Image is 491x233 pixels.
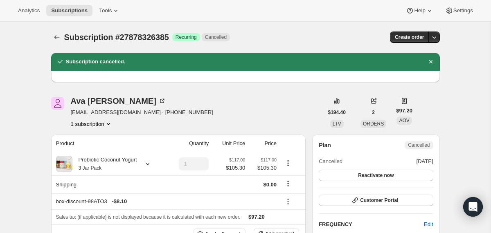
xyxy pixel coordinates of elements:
span: Analytics [18,7,40,14]
div: Ava [PERSON_NAME] [71,97,166,105]
span: Help [414,7,425,14]
span: $194.40 [328,109,346,116]
span: $97.20 [396,107,412,115]
span: Create order [395,34,424,40]
button: Tools [94,5,125,16]
h2: Plan [319,141,331,149]
button: $194.40 [323,107,351,118]
span: Recurring [176,34,197,40]
img: product img [56,156,72,172]
span: $105.30 [226,164,245,172]
span: Subscription #27878326385 [64,33,169,42]
h2: FREQUENCY [319,220,424,229]
button: Subscriptions [46,5,92,16]
span: 2 [372,109,375,116]
th: Shipping [51,175,166,193]
button: Product actions [282,159,295,168]
span: LTV [333,121,341,127]
span: Cancelled [319,157,342,166]
span: Settings [453,7,473,14]
small: $117.00 [229,157,245,162]
span: Cancelled [408,142,430,148]
span: $105.30 [250,164,277,172]
button: Settings [440,5,478,16]
span: Edit [424,220,433,229]
small: 3 Jar Pack [79,165,102,171]
button: Subscriptions [51,31,63,43]
h2: Subscription cancelled. [66,58,126,66]
span: Reactivate now [358,172,394,179]
button: Dismiss notification [425,56,437,67]
button: Shipping actions [282,179,295,188]
button: 2 [367,107,380,118]
button: Product actions [71,120,113,128]
small: $117.00 [261,157,277,162]
div: Probiotic Coconut Yogurt [72,156,137,172]
span: AOV [399,118,409,123]
span: $97.20 [248,214,265,220]
div: box-discount-98ATO3 [56,197,277,206]
th: Unit Price [211,134,248,152]
th: Quantity [166,134,212,152]
th: Price [248,134,279,152]
span: Tools [99,7,112,14]
span: - $8.10 [112,197,127,206]
div: Open Intercom Messenger [463,197,483,217]
button: Create order [390,31,429,43]
span: [DATE] [417,157,433,166]
button: Reactivate now [319,170,433,181]
span: [EMAIL_ADDRESS][DOMAIN_NAME] · [PHONE_NUMBER] [71,108,213,116]
span: Subscriptions [51,7,88,14]
button: Customer Portal [319,195,433,206]
span: Ava Aulabaugh [51,97,64,110]
span: Cancelled [205,34,227,40]
button: Help [401,5,438,16]
span: ORDERS [363,121,384,127]
button: Analytics [13,5,45,16]
span: Sales tax (if applicable) is not displayed because it is calculated with each new order. [56,214,241,220]
span: Customer Portal [360,197,398,204]
th: Product [51,134,166,152]
span: $0.00 [263,181,277,188]
button: Edit [419,218,438,231]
